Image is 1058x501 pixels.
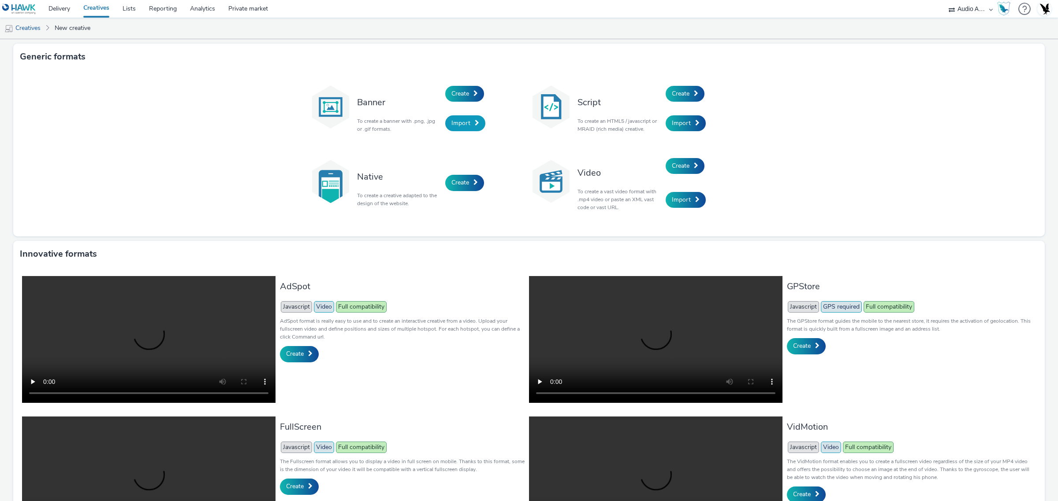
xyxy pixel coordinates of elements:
[445,175,484,191] a: Create
[997,2,1014,16] a: Hawk Academy
[336,442,387,453] span: Full compatibility
[281,301,312,313] span: Javascript
[577,188,661,211] p: To create a vast video format with .mp4 video or paste an XML vast code or vast URL.
[357,192,441,207] p: To create a creative adapted to the design of the website.
[787,338,826,354] a: Create
[577,96,661,108] h3: Script
[445,86,484,102] a: Create
[666,115,706,131] a: Import
[309,85,353,129] img: banner.svg
[280,317,525,341] p: AdSpot format is really easy to use and to create an interactive creative from a video. Upload yo...
[451,119,470,127] span: Import
[280,479,319,494] a: Create
[309,159,353,203] img: native.svg
[286,482,304,490] span: Create
[357,171,441,183] h3: Native
[577,117,661,133] p: To create an HTML5 / javascript or MRAID (rich media) creative.
[864,301,914,313] span: Full compatibility
[787,280,1032,292] h3: GPStore
[280,280,525,292] h3: AdSpot
[280,346,319,362] a: Create
[666,86,704,102] a: Create
[577,167,661,179] h3: Video
[529,159,573,203] img: video.svg
[451,89,469,98] span: Create
[788,301,819,313] span: Javascript
[314,442,334,453] span: Video
[793,342,811,350] span: Create
[666,158,704,174] a: Create
[20,50,86,63] h3: Generic formats
[821,442,841,453] span: Video
[50,18,95,39] a: New creative
[280,457,525,473] p: The Fullscreen format allows you to display a video in full screen on mobile. Thanks to this form...
[286,350,304,358] span: Create
[787,317,1032,333] p: The GPStore format guides the mobile to the nearest store, it requires the activation of geolocat...
[4,24,13,33] img: mobile
[672,119,691,127] span: Import
[788,442,819,453] span: Javascript
[793,490,811,498] span: Create
[1038,2,1051,15] img: Account UK
[451,178,469,187] span: Create
[336,301,387,313] span: Full compatibility
[672,195,691,204] span: Import
[672,162,689,170] span: Create
[843,442,894,453] span: Full compatibility
[2,4,36,15] img: undefined Logo
[529,85,573,129] img: code.svg
[281,442,312,453] span: Javascript
[20,247,97,261] h3: Innovative formats
[821,301,862,313] span: GPS required
[997,2,1010,16] img: Hawk Academy
[357,117,441,133] p: To create a banner with .png, .jpg or .gif formats.
[280,421,525,433] h3: FullScreen
[314,301,334,313] span: Video
[787,457,1032,481] p: The VidMotion format enables you to create a fullscreen video regardless of the size of your MP4 ...
[445,115,485,131] a: Import
[357,96,441,108] h3: Banner
[672,89,689,98] span: Create
[666,192,706,208] a: Import
[787,421,1032,433] h3: VidMotion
